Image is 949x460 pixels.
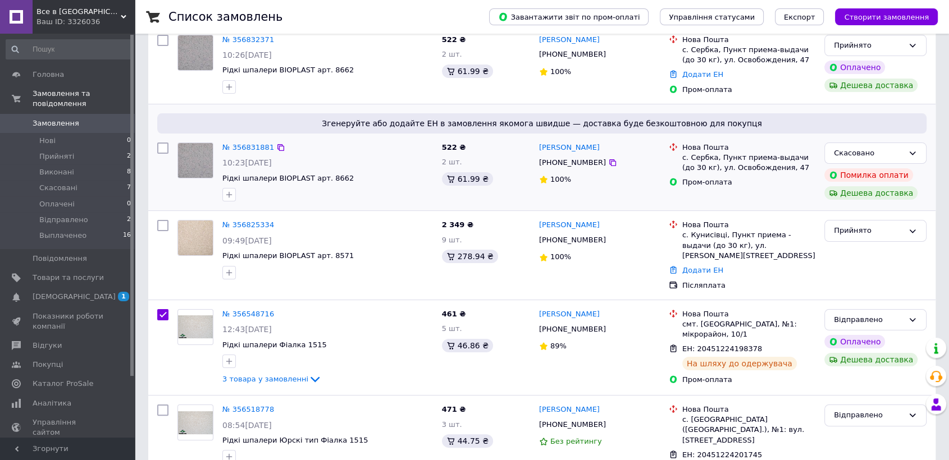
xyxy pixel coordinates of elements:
[682,230,815,261] div: с. Кунисівці, Пункт приема - выдачи (до 30 кг), ул. [PERSON_NAME][STREET_ADDRESS]
[177,220,213,256] a: Фото товару
[824,335,885,348] div: Оплачено
[537,417,608,432] div: [PHONE_NUMBER]
[824,79,918,92] div: Дешева доставка
[177,404,213,440] a: Фото товару
[33,360,63,370] span: Покупці
[222,158,272,167] span: 10:23[DATE]
[222,421,272,430] span: 08:54[DATE]
[127,167,131,177] span: 8
[222,325,272,334] span: 12:43[DATE]
[442,324,462,333] span: 5 шт.
[33,311,104,332] span: Показники роботи компанії
[682,415,815,445] div: с. [GEOGRAPHIC_DATA] ([GEOGRAPHIC_DATA].), №1: вул. [STREET_ADDRESS]
[844,13,929,21] span: Створити замовлення
[127,183,131,193] span: 7
[442,250,498,263] div: 278.94 ₴
[537,155,608,170] div: [PHONE_NUMBER]
[442,339,493,352] div: 46.86 ₴
[39,199,75,209] span: Оплачені
[222,50,272,59] span: 10:26[DATE]
[537,322,608,337] div: [PHONE_NUMBER]
[178,35,213,70] img: Фото товару
[550,437,602,445] span: Без рейтингу
[682,35,815,45] div: Нова Пошта
[682,85,815,95] div: Пром-оплата
[682,220,815,230] div: Нова Пошта
[177,309,213,345] a: Фото товару
[550,67,571,76] span: 100%
[222,220,274,229] a: № 356825334
[33,118,79,128] span: Замовлення
[682,404,815,415] div: Нова Пошта
[127,151,131,162] span: 2
[222,143,274,151] a: № 356831881
[682,450,762,459] span: ЕН: 20451224201745
[824,168,913,182] div: Помилка оплати
[33,70,64,80] span: Головна
[39,167,74,177] span: Виконані
[824,353,918,366] div: Дешева доставка
[33,341,62,351] span: Відгуки
[178,315,213,338] img: Фото товару
[682,344,762,353] span: ЕН: 20451224198378
[824,186,918,200] div: Дешева доставка
[682,177,815,187] div: Пром-оплата
[39,136,56,146] span: Нові
[33,417,104,438] span: Управління сайтом
[162,118,922,129] span: Згенеруйте або додайте ЕН в замовлення якомога швидше — доставка буде безкоштовною для покупця
[222,375,322,383] a: 3 товара у замовленні
[222,236,272,245] span: 09:49[DATE]
[178,411,213,434] img: Фото товару
[784,13,815,21] span: Експорт
[36,7,121,17] span: Все в Хату
[834,225,904,237] div: Прийнято
[33,292,116,302] span: [DEMOGRAPHIC_DATA]
[824,12,938,21] a: Створити замовлення
[33,273,104,283] span: Товари та послуги
[682,357,797,370] div: На шляху до одержувача
[178,220,213,255] img: Фото товару
[442,65,493,78] div: 61.99 ₴
[127,215,131,225] span: 2
[442,405,466,413] span: 471 ₴
[834,148,904,159] div: Скасовано
[123,231,131,241] span: 16
[775,8,824,25] button: Експорт
[39,183,77,193] span: Скасовані
[118,292,129,301] span: 1
[222,375,308,383] span: 3 товара у замовленні
[168,10,282,24] h1: Список замовлень
[550,342,567,350] span: 89%
[222,405,274,413] a: № 356518778
[539,220,600,231] a: [PERSON_NAME]
[442,220,473,229] span: 2 349 ₴
[222,341,327,349] a: Рідкі шпалери Фіалка 1515
[39,231,86,241] span: Выплаченео
[36,17,135,27] div: Ваш ID: 3326036
[824,61,885,74] div: Оплачено
[442,35,466,44] span: 522 ₴
[682,266,723,274] a: Додати ЕН
[442,50,462,58] span: 2 шт.
[127,136,131,146] span: 0
[33,89,135,109] span: Замовлення та повідомлення
[442,143,466,151] span: 522 ₴
[222,66,354,74] a: Рідкі шпалери BIOPLAST арт. 8662
[222,174,354,182] a: Рідкі шпалери BIOPLAST арт. 8662
[177,35,213,71] a: Фото товару
[177,142,213,178] a: Фото товару
[498,12,640,22] span: Завантажити звіт по пром-оплаті
[539,35,600,45] a: [PERSON_NAME]
[222,251,354,260] a: Рідкі шпалери BIOPLAST арт. 8571
[682,153,815,173] div: с. Сербка, Пункт приема-выдачи (до 30 кг), ул. Освобождения, 47
[442,236,462,244] span: 9 шт.
[33,254,87,264] span: Повідомлення
[39,151,74,162] span: Прийняті
[222,436,368,444] a: Рідкі шпалери Юрскі тип Фіалка 1515
[834,410,904,421] div: Відправлено
[442,172,493,186] div: 61.99 ₴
